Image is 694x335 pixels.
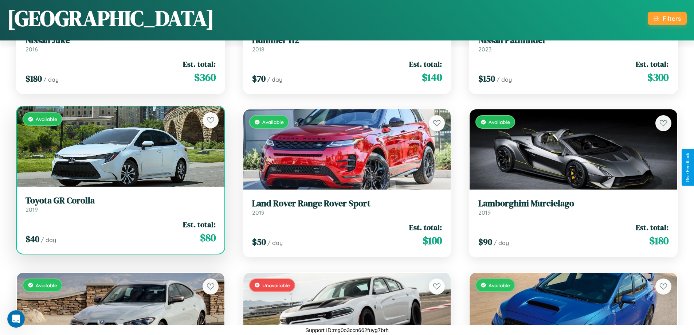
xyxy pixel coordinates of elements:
[636,59,668,69] span: Est. total:
[183,59,216,69] span: Est. total:
[497,76,512,83] span: / day
[43,76,59,83] span: / day
[26,195,216,213] a: Toyota GR Corolla2019
[647,70,668,85] span: $ 300
[26,73,42,85] span: $ 180
[26,35,216,46] h3: Nissan Juke
[26,195,216,206] h3: Toyota GR Corolla
[252,209,264,216] span: 2019
[194,70,216,85] span: $ 360
[267,76,282,83] span: / day
[663,15,681,22] div: Filters
[648,12,687,25] button: Filters
[422,70,442,85] span: $ 140
[252,73,266,85] span: $ 70
[685,153,690,182] div: Give Feedback
[36,282,57,288] span: Available
[26,35,216,53] a: Nissan Juke2016
[478,209,491,216] span: 2019
[252,46,264,53] span: 2018
[478,198,668,216] a: Lamborghini Murcielago2019
[7,310,25,328] iframe: Intercom live chat
[478,73,495,85] span: $ 150
[478,198,668,209] h3: Lamborghini Murcielago
[636,222,668,233] span: Est. total:
[494,239,509,246] span: / day
[252,198,442,216] a: Land Rover Range Rover Sport2019
[305,325,388,335] p: Support ID: mg0o3ccn662fuyg7brh
[489,119,510,125] span: Available
[200,230,216,245] span: $ 80
[36,116,57,122] span: Available
[478,35,668,46] h3: Nissan Pathfinder
[183,219,216,230] span: Est. total:
[409,59,442,69] span: Est. total:
[267,239,283,246] span: / day
[41,236,56,244] span: / day
[478,46,491,53] span: 2023
[26,206,38,213] span: 2019
[478,236,492,248] span: $ 90
[409,222,442,233] span: Est. total:
[262,119,284,125] span: Available
[649,233,668,248] span: $ 180
[252,35,442,53] a: Hummer H22018
[478,35,668,53] a: Nissan Pathfinder2023
[423,233,442,248] span: $ 100
[252,35,442,46] h3: Hummer H2
[262,282,290,288] span: Unavailable
[252,198,442,209] h3: Land Rover Range Rover Sport
[489,282,510,288] span: Available
[7,3,214,33] h1: [GEOGRAPHIC_DATA]
[252,236,266,248] span: $ 50
[26,233,39,245] span: $ 40
[26,46,38,53] span: 2016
